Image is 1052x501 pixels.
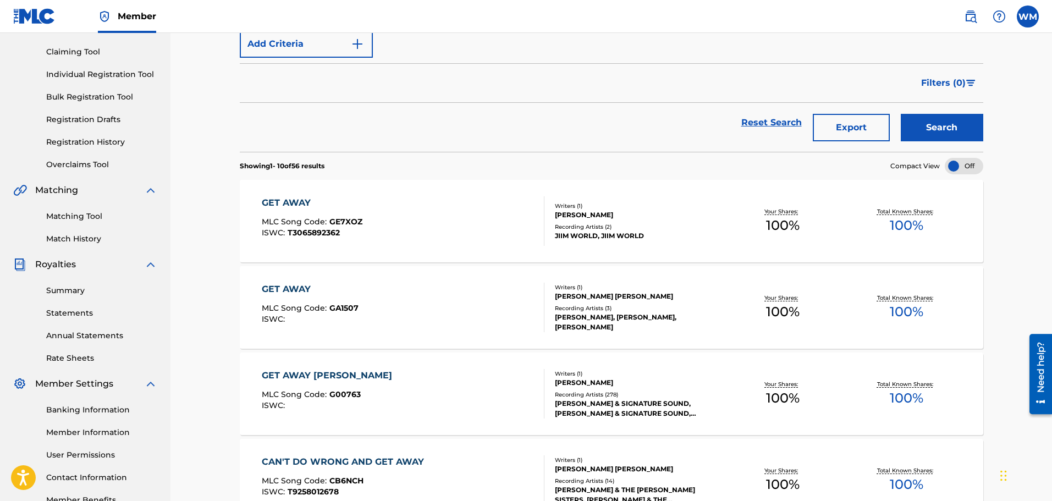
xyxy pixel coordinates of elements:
img: Member Settings [13,377,26,390]
div: [PERSON_NAME] [555,378,721,388]
span: 100 % [890,388,923,408]
div: Recording Artists ( 278 ) [555,390,721,399]
button: Search [901,114,983,141]
div: GET AWAY [262,283,359,296]
div: GET AWAY [262,196,362,210]
a: Reset Search [736,111,807,135]
span: Compact View [890,161,940,171]
span: 100 % [890,216,923,235]
img: filter [966,80,976,86]
a: Registration Drafts [46,114,157,125]
p: Your Shares: [764,207,801,216]
div: GET AWAY [PERSON_NAME] [262,369,398,382]
a: Overclaims Tool [46,159,157,170]
p: Your Shares: [764,380,801,388]
span: T3065892362 [288,228,340,238]
img: expand [144,184,157,197]
div: CAN'T DO WRONG AND GET AWAY [262,455,429,469]
span: Filters ( 0 ) [921,76,966,90]
p: Showing 1 - 10 of 56 results [240,161,324,171]
div: Recording Artists ( 2 ) [555,223,721,231]
div: [PERSON_NAME] [PERSON_NAME] [555,464,721,474]
div: Recording Artists ( 3 ) [555,304,721,312]
span: MLC Song Code : [262,217,329,227]
button: Export [813,114,890,141]
div: Drag [1000,459,1007,492]
span: 100 % [766,475,800,494]
iframe: Chat Widget [997,448,1052,501]
iframe: Resource Center [1021,329,1052,418]
div: [PERSON_NAME], [PERSON_NAME], [PERSON_NAME] [555,312,721,332]
span: 100 % [766,388,800,408]
a: Member Information [46,427,157,438]
span: 100 % [766,216,800,235]
p: Total Known Shares: [877,380,936,388]
a: Summary [46,285,157,296]
a: Banking Information [46,404,157,416]
a: Contact Information [46,472,157,483]
a: Registration History [46,136,157,148]
div: Writers ( 1 ) [555,370,721,378]
a: Matching Tool [46,211,157,222]
span: MLC Song Code : [262,303,329,313]
img: 9d2ae6d4665cec9f34b9.svg [351,37,364,51]
span: Matching [35,184,78,197]
a: Claiming Tool [46,46,157,58]
a: Individual Registration Tool [46,69,157,80]
a: Bulk Registration Tool [46,91,157,103]
img: help [993,10,1006,23]
div: Help [988,5,1010,27]
div: Writers ( 1 ) [555,202,721,210]
span: T9258012678 [288,487,339,497]
span: CB6NCH [329,476,363,486]
span: MLC Song Code : [262,476,329,486]
div: [PERSON_NAME] [555,210,721,220]
a: Statements [46,307,157,319]
span: 100 % [890,475,923,494]
a: Public Search [960,5,982,27]
span: 100 % [890,302,923,322]
p: Your Shares: [764,294,801,302]
span: GA1507 [329,303,359,313]
span: Member Settings [35,377,113,390]
img: Royalties [13,258,26,271]
button: Add Criteria [240,30,373,58]
span: Royalties [35,258,76,271]
div: [PERSON_NAME] [PERSON_NAME] [555,291,721,301]
span: ISWC : [262,400,288,410]
p: Your Shares: [764,466,801,475]
a: Match History [46,233,157,245]
span: MLC Song Code : [262,389,329,399]
span: 100 % [766,302,800,322]
span: GE7XOZ [329,217,362,227]
span: G00763 [329,389,361,399]
div: Writers ( 1 ) [555,283,721,291]
img: Top Rightsholder [98,10,111,23]
div: [PERSON_NAME] & SIGNATURE SOUND, [PERSON_NAME] & SIGNATURE SOUND, [PERSON_NAME] & SIGNATURE SOUND... [555,399,721,419]
a: GET AWAYMLC Song Code:GE7XOZISWC:T3065892362Writers (1)[PERSON_NAME]Recording Artists (2)JIIM WOR... [240,180,983,262]
div: User Menu [1017,5,1039,27]
p: Total Known Shares: [877,294,936,302]
p: Total Known Shares: [877,466,936,475]
div: Writers ( 1 ) [555,456,721,464]
img: Matching [13,184,27,197]
span: Member [118,10,156,23]
a: Rate Sheets [46,353,157,364]
a: User Permissions [46,449,157,461]
button: Filters (0) [915,69,983,97]
p: Total Known Shares: [877,207,936,216]
img: search [964,10,977,23]
div: JIIM WORLD, JIIM WORLD [555,231,721,241]
span: ISWC : [262,228,288,238]
img: expand [144,377,157,390]
a: GET AWAY [PERSON_NAME]MLC Song Code:G00763ISWC:Writers (1)[PERSON_NAME]Recording Artists (278)[PE... [240,353,983,435]
div: Recording Artists ( 14 ) [555,477,721,485]
a: Annual Statements [46,330,157,342]
span: ISWC : [262,487,288,497]
img: MLC Logo [13,8,56,24]
span: ISWC : [262,314,288,324]
img: expand [144,258,157,271]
